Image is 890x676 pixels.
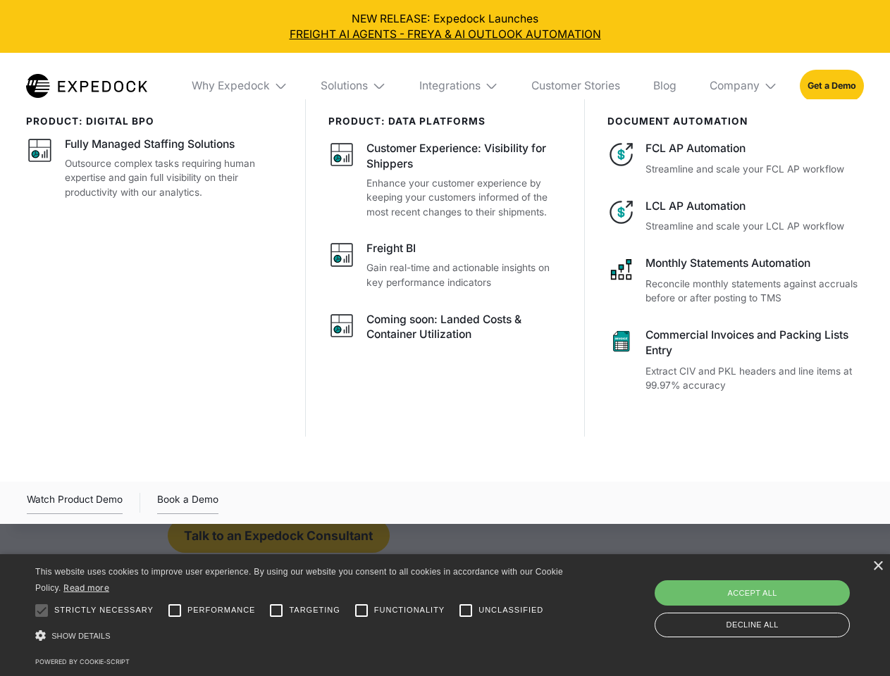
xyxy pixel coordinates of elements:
iframe: Chat Widget [655,524,890,676]
p: Reconcile monthly statements against accruals before or after posting to TMS [645,277,863,306]
div: Company [710,79,760,93]
a: Powered by cookie-script [35,658,130,665]
div: NEW RELEASE: Expedock Launches [11,11,879,42]
div: Why Expedock [180,53,299,119]
span: Performance [187,604,256,616]
div: Fully Managed Staffing Solutions [65,137,235,152]
div: Monthly Statements Automation [645,256,863,271]
div: Why Expedock [192,79,270,93]
span: Strictly necessary [54,604,154,616]
div: FCL AP Automation [645,141,863,156]
a: FCL AP AutomationStreamline and scale your FCL AP workflow [607,141,864,176]
div: Watch Product Demo [27,492,123,514]
span: This website uses cookies to improve user experience. By using our website you consent to all coo... [35,567,563,593]
p: Gain real-time and actionable insights on key performance indicators [366,261,562,289]
p: Outsource complex tasks requiring human expertise and gain full visibility on their productivity ... [65,156,283,200]
span: Targeting [289,604,340,616]
div: product: digital bpo [26,115,283,127]
div: Show details [35,627,568,646]
a: Fully Managed Staffing SolutionsOutsource complex tasks requiring human expertise and gain full v... [26,137,283,199]
div: document automation [607,115,864,127]
a: LCL AP AutomationStreamline and scale your LCL AP workflow [607,199,864,234]
a: FREIGHT AI AGENTS - FREYA & AI OUTLOOK AUTOMATION [11,27,879,42]
a: Commercial Invoices and Packing Lists EntryExtract CIV and PKL headers and line items at 99.97% a... [607,327,864,393]
div: Commercial Invoices and Packing Lists Entry [645,327,863,358]
a: Read more [63,582,109,593]
a: Customer Experience: Visibility for ShippersEnhance your customer experience by keeping your cust... [328,141,563,219]
div: Integrations [408,53,509,119]
a: Customer Stories [520,53,631,119]
div: LCL AP Automation [645,199,863,214]
p: Extract CIV and PKL headers and line items at 99.97% accuracy [645,364,863,393]
a: Blog [642,53,687,119]
p: Enhance your customer experience by keeping your customers informed of the most recent changes to... [366,176,562,220]
span: Functionality [374,604,445,616]
div: Integrations [419,79,481,93]
div: Solutions [310,53,397,119]
div: PRODUCT: data platforms [328,115,563,127]
div: Freight BI [366,241,416,256]
a: Get a Demo [800,70,864,101]
div: Customer Experience: Visibility for Shippers [366,141,562,172]
span: Unclassified [478,604,543,616]
div: Coming soon: Landed Costs & Container Utilization [366,312,562,343]
div: Solutions [321,79,368,93]
p: Streamline and scale your FCL AP workflow [645,162,863,177]
a: open lightbox [27,492,123,514]
div: Company [698,53,789,119]
a: Coming soon: Landed Costs & Container Utilization [328,312,563,347]
a: Monthly Statements AutomationReconcile monthly statements against accruals before or after postin... [607,256,864,306]
p: Streamline and scale your LCL AP workflow [645,219,863,234]
span: Show details [51,632,111,640]
a: Book a Demo [157,492,218,514]
a: Freight BIGain real-time and actionable insights on key performance indicators [328,241,563,289]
